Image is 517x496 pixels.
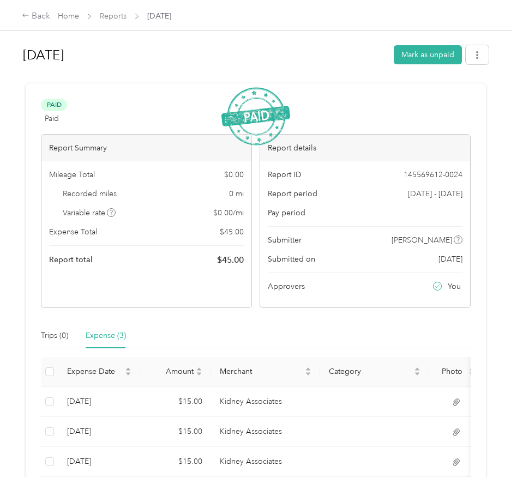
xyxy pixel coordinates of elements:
iframe: Everlance-gr Chat Button Frame [456,435,517,496]
span: Submitter [268,234,302,246]
span: [DATE] [438,253,462,265]
span: [DATE] [147,10,171,22]
span: Variable rate [63,207,116,219]
span: Report ID [268,169,302,180]
button: Mark as unpaid [394,45,462,64]
span: You [448,281,461,292]
span: 0 mi [229,188,244,199]
span: 145569612-0024 [404,169,462,180]
td: Kidney Associates [211,387,320,417]
div: Expense (3) [86,330,126,342]
span: Photo [438,367,466,376]
span: Amount [149,367,194,376]
td: $15.00 [140,387,211,417]
span: caret-down [414,371,420,377]
h1: Apr 2025 [23,42,386,68]
span: Approvers [268,281,305,292]
span: Merchant [220,367,303,376]
span: caret-up [125,366,131,372]
div: Report Summary [41,135,251,161]
td: $15.00 [140,417,211,447]
span: Expense Date [67,367,123,376]
span: caret-up [196,366,202,372]
th: Merchant [211,357,320,387]
td: Kidney Associates [211,447,320,477]
span: $ 0.00 [224,169,244,180]
td: 4-9-2025 [58,417,140,447]
span: caret-down [468,371,475,377]
span: $ 0.00 / mi [213,207,244,219]
span: Pay period [268,207,305,219]
span: Submitted on [268,253,315,265]
span: [PERSON_NAME] [392,234,452,246]
th: Expense Date [58,357,140,387]
span: Expense Total [49,226,97,238]
span: [DATE] - [DATE] [408,188,462,199]
td: 4-11-2025 [58,387,140,417]
span: Paid [45,113,59,124]
span: caret-down [125,371,131,377]
span: Paid [41,99,67,111]
span: caret-up [468,366,475,372]
th: Amount [140,357,211,387]
span: Recorded miles [63,188,117,199]
span: $ 45.00 [220,226,244,238]
span: Report total [49,254,93,265]
span: caret-up [414,366,420,372]
span: Mileage Total [49,169,95,180]
span: Category [329,367,412,376]
a: Home [58,11,79,21]
td: $15.00 [140,447,211,477]
th: Photo [429,357,484,387]
img: PaidStamp [221,87,290,146]
div: Report details [260,135,470,161]
span: Report period [268,188,317,199]
td: 4-7-2025 [58,447,140,477]
a: Reports [100,11,127,21]
div: Trips (0) [41,330,68,342]
span: caret-down [305,371,311,377]
td: Kidney Associates [211,417,320,447]
span: caret-down [196,371,202,377]
th: Category [320,357,429,387]
span: $ 45.00 [217,253,244,267]
div: Back [22,10,50,23]
span: caret-up [305,366,311,372]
